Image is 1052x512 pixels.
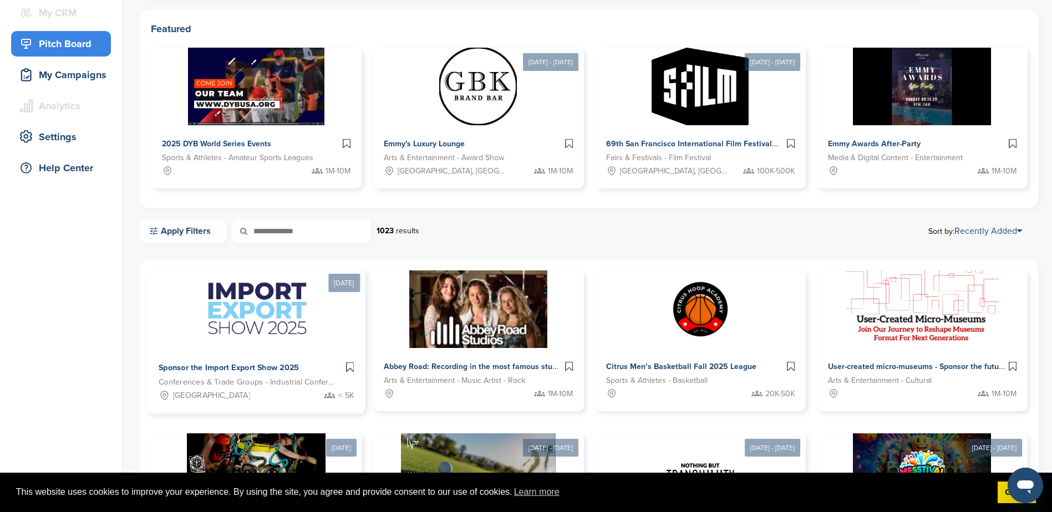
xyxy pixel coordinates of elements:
img: Sponsorpitch & [188,48,325,125]
span: Sort by: [928,227,1022,235]
div: My CRM [17,3,111,23]
a: Sponsorpitch & 2025 DYB World Series Events Sports & Athletes - Amateur Sports Leagues 1M-10M [151,48,362,188]
div: [DATE] [326,439,357,457]
span: [GEOGRAPHIC_DATA], [GEOGRAPHIC_DATA] [620,165,729,177]
a: Sponsorpitch & User-created micro-museums - Sponsor the future of cultural storytelling Arts & En... [817,270,1028,411]
span: 2025 DYB World Series Events [162,139,271,149]
span: results [396,226,419,235]
div: [DATE] - [DATE] [523,439,578,457]
span: Fairs & Festivals - Film Festival [606,152,711,164]
a: Pitch Board [11,31,111,57]
a: Analytics [11,93,111,119]
span: 69th San Francisco International Film Festival [606,139,772,149]
span: This website uses cookies to improve your experience. By using the site, you agree and provide co... [16,484,989,500]
span: 1M-10M [992,165,1017,177]
div: My Campaigns [17,65,111,85]
img: Sponsorpitch & [401,433,556,511]
h2: Featured [151,21,1028,37]
img: Sponsorpitch & [662,433,739,511]
a: Help Center [11,155,111,181]
img: Sponsorpitch & [195,268,318,349]
a: [DATE] - [DATE] Sponsorpitch & 69th San Francisco International Film Festival Fairs & Festivals -... [595,30,806,188]
iframe: Button to launch messaging window [1008,468,1043,503]
span: Sponsor the Import Export Show 2025 [159,363,299,373]
span: Sports & Athletes - Basketball [606,375,708,387]
div: [DATE] - [DATE] [745,53,800,71]
a: Sponsorpitch & Citrus Men’s Basketball Fall 2025 League Sports & Athletes - Basketball 20K-50K [595,270,806,411]
span: Arts & Entertainment - Cultural [828,375,932,387]
a: learn more about cookies [512,484,561,500]
span: 20K-50K [765,388,795,400]
span: 1M-10M [992,388,1017,400]
img: Sponsorpitch & [853,433,991,511]
span: Conferences & Trade Groups - Industrial Conference [159,376,337,389]
img: Sponsorpitch & [439,48,517,125]
span: Abbey Road: Recording in the most famous studio [384,362,563,371]
span: Arts & Entertainment - Award Show [384,152,504,164]
div: Help Center [17,158,111,178]
a: Apply Filters [140,219,227,243]
img: Sponsorpitch & [846,270,999,348]
div: Analytics [17,96,111,116]
a: Settings [11,124,111,150]
a: [DATE] Sponsorpitch & Sponsor the Import Export Show 2025 Conferences & Trade Groups - Industrial... [147,250,365,414]
span: 1M-10M [548,165,573,177]
span: Citrus Men’s Basketball Fall 2025 League [606,362,756,371]
span: 1M-10M [326,165,350,177]
span: 1M-10M [548,388,573,400]
span: 100K-500K [757,165,795,177]
img: Sponsorpitch & [187,433,326,511]
a: Sponsorpitch & Abbey Road: Recording in the most famous studio Arts & Entertainment - Music Artis... [373,270,583,411]
img: Sponsorpitch & [853,48,991,125]
img: Sponsorpitch & [662,270,739,348]
a: dismiss cookie message [998,482,1036,504]
img: Sponsorpitch & [652,48,749,125]
span: [GEOGRAPHIC_DATA] [173,390,250,402]
a: [DATE] - [DATE] Sponsorpitch & Emmy's Luxury Lounge Arts & Entertainment - Award Show [GEOGRAPHIC... [373,30,583,188]
span: Sports & Athletes - Amateur Sports Leagues [162,152,313,164]
div: [DATE] [328,274,360,292]
span: < 5K [338,390,354,402]
div: [DATE] - [DATE] [523,53,578,71]
div: [DATE] - [DATE] [967,439,1022,457]
img: Sponsorpitch & [409,270,547,348]
span: Media & Digital Content - Entertainment [828,152,963,164]
span: Emmy Awards After-Party [828,139,921,149]
div: Settings [17,127,111,147]
span: Arts & Entertainment - Music Artist - Rock [384,375,525,387]
div: [DATE] - [DATE] [745,439,800,457]
strong: 1023 [377,226,394,235]
span: [GEOGRAPHIC_DATA], [GEOGRAPHIC_DATA] [398,165,506,177]
a: Recently Added [954,226,1022,237]
a: Sponsorpitch & Emmy Awards After-Party Media & Digital Content - Entertainment 1M-10M [817,48,1028,188]
a: My Campaigns [11,62,111,88]
span: Emmy's Luxury Lounge [384,139,465,149]
div: Pitch Board [17,34,111,54]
